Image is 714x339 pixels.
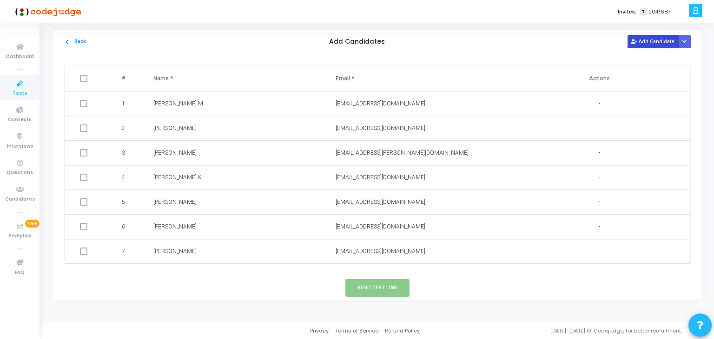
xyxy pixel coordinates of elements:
span: - [598,198,600,206]
button: Add Candidate [628,35,679,48]
span: [EMAIL_ADDRESS][DOMAIN_NAME] [336,199,425,205]
span: [PERSON_NAME] [153,248,197,254]
span: Interviews [7,143,33,150]
span: [PERSON_NAME] [153,125,197,131]
span: 2 [122,124,125,132]
mat-icon: arrow_back [65,39,72,46]
span: T [640,8,646,15]
button: Back [64,38,86,46]
span: [PERSON_NAME] [153,150,197,156]
h5: Add Candidates [329,38,385,46]
span: [EMAIL_ADDRESS][DOMAIN_NAME] [336,100,425,107]
div: Button group with nested dropdown [678,35,691,48]
a: Privacy [310,327,329,335]
a: Terms of Service [335,327,378,335]
span: Dashboard [6,53,34,61]
span: - [598,149,600,157]
th: Name * [144,65,326,91]
span: Tests [13,90,27,98]
span: [EMAIL_ADDRESS][PERSON_NAME][DOMAIN_NAME] [336,150,469,156]
span: [PERSON_NAME] [153,199,197,205]
span: [PERSON_NAME] [153,223,197,230]
div: [DATE]-[DATE] © Codejudge, for better recruitment. [420,327,702,335]
span: FAQ [15,269,25,277]
span: - [598,174,600,182]
span: 5 [122,198,125,206]
span: [EMAIL_ADDRESS][DOMAIN_NAME] [336,248,425,254]
span: - [598,100,600,108]
span: 1 [122,99,125,108]
span: Questions [7,169,33,177]
th: Actions [508,65,690,91]
span: - [598,124,600,132]
label: Invites: [618,8,636,16]
span: - [598,248,600,255]
span: [PERSON_NAME] K [153,174,202,181]
span: Contests [8,116,32,124]
span: 7 [122,247,125,255]
span: 6 [122,222,125,231]
span: [EMAIL_ADDRESS][DOMAIN_NAME] [336,125,425,131]
span: - [598,223,600,231]
span: 204/687 [648,8,671,16]
th: # [105,65,145,91]
span: 3 [122,149,125,157]
span: New [25,220,40,228]
span: [EMAIL_ADDRESS][DOMAIN_NAME] [336,174,425,181]
span: Analytics [8,232,32,240]
img: logo [12,2,81,21]
span: [PERSON_NAME] M [153,100,203,107]
button: Send Test Link [345,279,410,296]
th: Email * [326,65,509,91]
span: 4 [122,173,125,182]
span: Candidates [5,196,35,203]
span: [EMAIL_ADDRESS][DOMAIN_NAME] [336,223,425,230]
a: Refund Policy [385,327,420,335]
